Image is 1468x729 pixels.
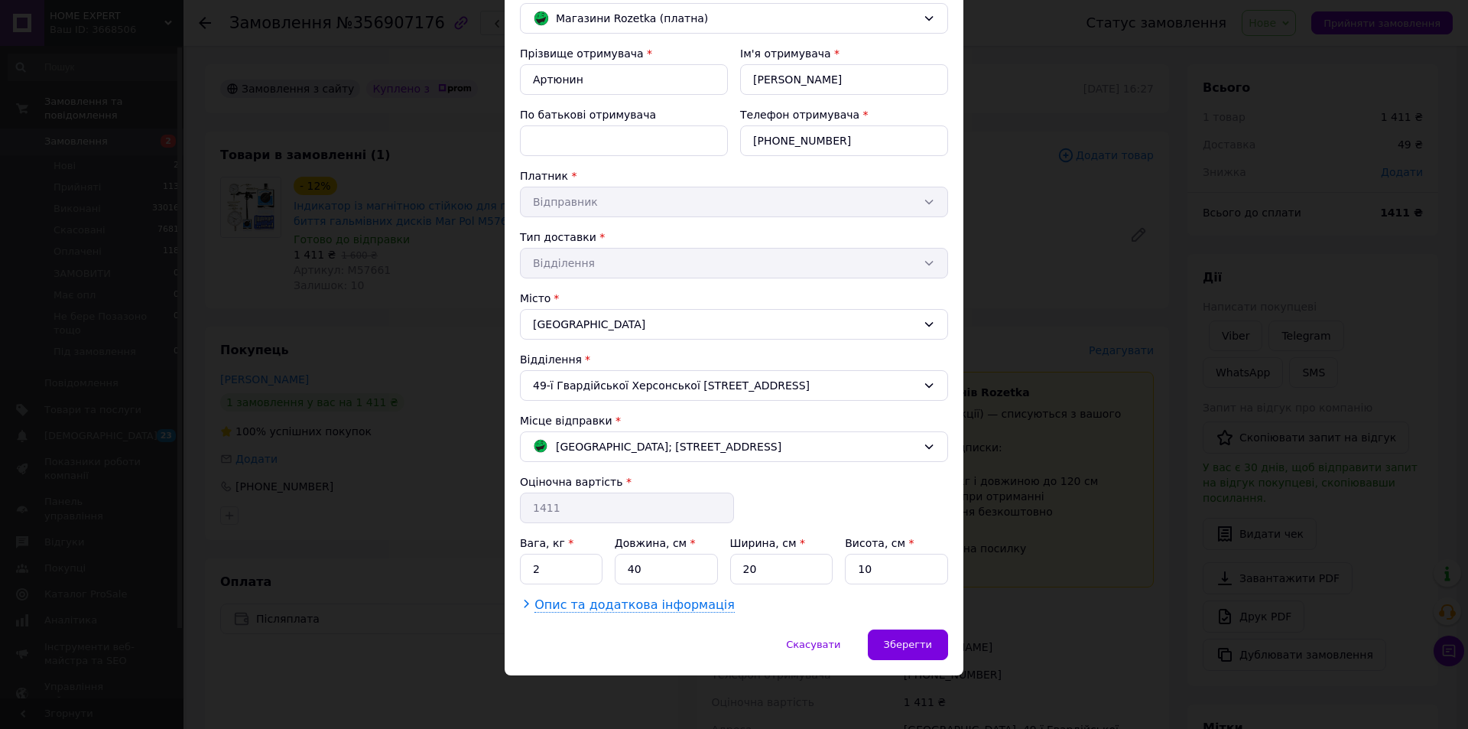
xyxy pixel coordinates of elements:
div: [GEOGRAPHIC_DATA] [520,309,948,340]
div: Місто [520,291,948,306]
div: 49-ї Гвардійської Херсонської [STREET_ADDRESS] [520,370,948,401]
div: Відділення [520,352,948,367]
input: +380 [740,125,948,156]
label: Ширина, см [730,537,805,549]
label: Ім'я отримувача [740,47,831,60]
label: Телефон отримувача [740,109,859,121]
label: Висота, см [845,537,914,549]
span: Опис та додаткова інформація [534,597,735,613]
label: Вага, кг [520,537,573,549]
label: Довжина, см [615,537,696,549]
span: Скасувати [786,639,840,650]
label: Оціночна вартість [520,476,622,488]
div: Платник [520,168,948,184]
span: Зберегти [884,639,932,650]
span: [GEOGRAPHIC_DATA]; [STREET_ADDRESS] [556,438,781,455]
div: Тип доставки [520,229,948,245]
label: Прізвище отримувача [520,47,644,60]
div: Місце відправки [520,413,948,428]
label: По батькові отримувача [520,109,656,121]
span: Магазини Rozetka (платна) [556,10,917,27]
